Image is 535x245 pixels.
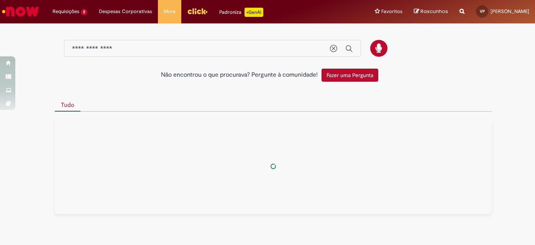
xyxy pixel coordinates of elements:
h2: Não encontrou o que procurava? Pergunte à comunidade! [161,72,318,79]
div: Padroniza [219,8,263,17]
span: Favoritos [381,8,402,15]
span: 2 [81,9,87,15]
img: click_logo_yellow_360x200.png [187,5,208,17]
a: Rascunhos [414,8,448,15]
button: Fazer uma Pergunta [322,69,378,82]
span: Despesas Corporativas [99,8,152,15]
span: VP [480,9,485,14]
p: +GenAi [245,8,263,17]
span: [PERSON_NAME] [491,8,529,15]
img: ServiceNow [1,4,40,19]
span: More [164,8,176,15]
span: Requisições [53,8,79,15]
div: Tudo [55,119,492,214]
span: Rascunhos [420,8,448,15]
